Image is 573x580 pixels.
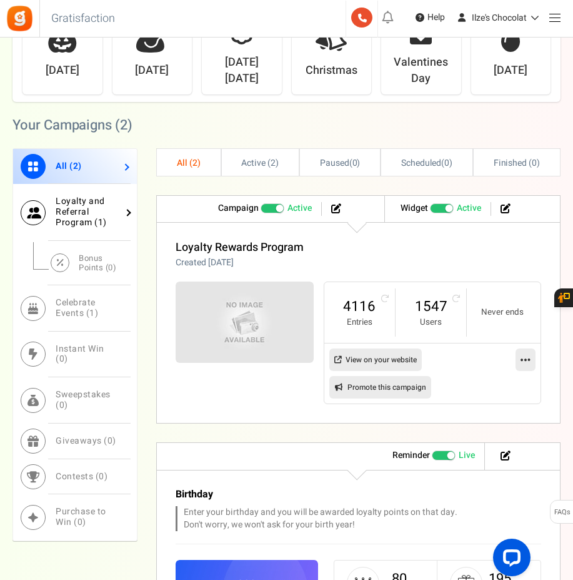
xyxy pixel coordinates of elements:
h3: Birthday [176,489,468,501]
h3: Gratisfaction [37,6,129,31]
strong: Campaign [218,201,259,215]
strong: [DATE] [135,63,169,79]
span: Active ( ) [241,156,279,170]
span: Live [459,449,475,462]
small: Users [408,317,454,328]
small: Never ends [479,307,526,318]
strong: [DATE][DATE] [209,54,274,86]
span: ( ) [320,156,361,170]
strong: Valentines Day [389,54,454,86]
span: 0 [108,262,113,273]
span: 2 [73,160,79,173]
span: 0 [77,516,83,529]
strong: [DATE] [494,63,527,79]
p: Created [DATE] [176,257,304,269]
span: Giveaways ( ) [56,434,116,447]
strong: [DATE] [46,63,79,79]
span: Scheduled [401,156,441,170]
span: 2 [271,156,276,170]
span: Sweepstakes ( ) [56,388,111,412]
span: All ( ) [177,156,201,170]
a: Loyalty Rewards Program [176,239,304,256]
small: Entries [337,317,382,328]
span: FAQs [554,501,571,524]
span: Finished ( ) [494,156,540,170]
span: 2 [120,115,127,135]
span: Celebrate Events ( ) [56,296,98,320]
span: 0 [107,434,113,447]
span: All ( ) [56,160,82,173]
strong: Widget [401,201,428,215]
a: 4116 [337,297,382,317]
span: 0 [532,156,537,170]
span: Help [424,11,445,24]
span: 0 [59,399,65,412]
span: Contests ( ) [56,470,107,483]
span: Purchase to Win ( ) [56,505,106,529]
span: Loyalty and Referral Program ( ) [56,195,107,229]
img: Gratisfaction [6,4,34,33]
span: 0 [59,352,65,365]
a: Promote this campaign [329,376,431,399]
span: ( ) [401,156,452,170]
span: 0 [99,470,104,483]
span: Active [457,202,481,215]
li: Widget activated [391,202,491,216]
span: 0 [352,156,357,170]
span: 0 [444,156,449,170]
span: Instant Win ( ) [56,342,104,366]
a: Help [411,8,450,28]
p: Enter your birthday and you will be awarded loyalty points on that day. Don't worry, we won't ask... [176,506,468,531]
a: 1547 [408,297,454,317]
span: Active [287,202,312,215]
h2: Your Campaigns ( ) [12,119,132,131]
strong: Reminder [392,449,430,462]
span: 2 [192,156,197,170]
span: 1 [98,216,104,229]
a: View on your website [329,349,422,371]
span: Paused [320,156,349,170]
a: Menu [542,5,567,29]
strong: Christmas [306,63,357,79]
span: Bonus Points ( ) [79,252,116,274]
span: 1 [89,307,95,320]
span: Ilze's Chocolat [472,11,527,24]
